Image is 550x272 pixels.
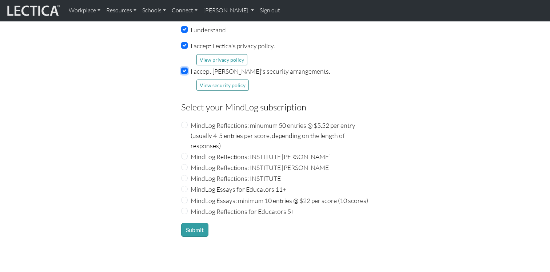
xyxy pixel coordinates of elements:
[191,173,281,183] label: MindLog Reflections: INSTITUTE
[191,162,331,172] label: MindLog Reflections: INSTITUTE [PERSON_NAME]
[139,3,169,18] a: Schools
[191,66,330,76] label: I accept [PERSON_NAME]'s security arrangements.
[191,206,295,216] label: MindLog Reflections for Educators 5+
[191,41,275,51] label: I accept Lectica's privacy policy.
[5,4,60,17] img: lecticalive
[103,3,139,18] a: Resources
[191,120,369,151] label: MindLog Reflections: minumum 50 entries @ $5.52 per entry (usually 4-5 entries per score, dependi...
[169,3,200,18] a: Connect
[181,100,369,114] legend: Select your MindLog subscription
[191,25,226,35] label: I understand
[257,3,283,18] a: Sign out
[196,80,249,91] button: View security policy
[191,151,331,162] label: MindLog Reflections: INSTITUTE [PERSON_NAME]
[196,54,247,65] button: View privacy policy
[181,223,208,237] button: Submit
[200,3,257,18] a: [PERSON_NAME]
[66,3,103,18] a: Workplace
[191,184,286,194] label: MindLog Essays for Educators 11+
[191,195,368,206] label: MindLog Essays: minimum 10 entries @ $22 per score (10 scores)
